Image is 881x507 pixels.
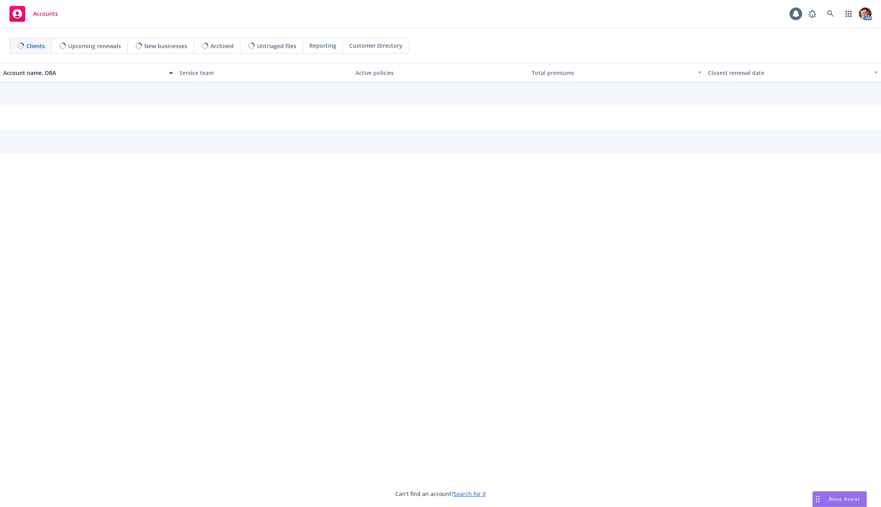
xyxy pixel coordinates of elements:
a: Report a Bug [805,6,820,22]
div: Service team [179,69,349,77]
a: Accounts [6,3,61,25]
button: Total premiums [529,63,705,82]
span: Archived [210,42,234,50]
div: Total premiums [532,69,693,77]
span: Nova Assist [829,496,860,502]
a: Switch app [841,6,857,22]
div: Closest renewal date [708,69,869,77]
button: Closest renewal date [705,63,881,82]
img: photo [859,7,872,20]
span: Can't find an account? [395,490,486,498]
span: Accounts [33,11,58,17]
div: Drag to move [813,492,823,507]
a: Search [823,6,838,22]
div: Account name, DBA [3,69,164,77]
button: Nova Assist [812,491,867,507]
span: Upcoming renewals [68,42,121,50]
button: Active policies [352,63,529,82]
span: Untriaged files [257,42,296,50]
span: Reporting [309,41,336,50]
a: Search for it [454,490,486,498]
div: Active policies [356,69,525,77]
button: Service team [176,63,352,82]
span: New businesses [144,42,187,50]
span: Clients [26,42,45,50]
span: Customer Directory [349,41,402,50]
